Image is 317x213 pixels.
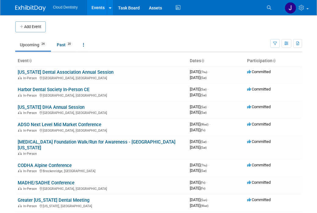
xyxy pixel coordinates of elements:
span: [DATE] [190,128,205,132]
span: (Sat) [200,88,207,91]
span: [DATE] [190,122,210,126]
span: [DATE] [190,139,208,144]
div: [GEOGRAPHIC_DATA], [GEOGRAPHIC_DATA] [18,128,185,133]
span: (Fri) [200,129,205,132]
img: In-Person Event [18,152,22,155]
span: 24 [40,42,46,46]
span: - [209,122,210,126]
span: 20 [66,42,73,46]
img: In-Person Event [18,129,22,132]
th: Participation [245,56,302,66]
img: In-Person Event [18,187,22,190]
span: [DATE] [190,75,207,80]
span: (Fri) [200,181,205,184]
span: [DATE] [190,69,209,74]
a: [US_STATE] DHA Annual Session [18,105,85,110]
span: (Wed) [200,123,208,126]
span: [DATE] [190,203,208,208]
span: [DATE] [190,87,208,91]
div: [GEOGRAPHIC_DATA], [GEOGRAPHIC_DATA] [18,110,185,115]
th: Dates [187,56,245,66]
a: Past20 [52,39,77,51]
span: - [208,197,209,202]
span: (Sat) [200,111,207,114]
img: In-Person Event [18,111,22,114]
span: Committed [247,180,271,185]
span: [DATE] [190,163,209,167]
span: (Sat) [200,105,207,109]
img: In-Person Event [18,94,22,97]
span: - [206,180,207,185]
span: (Thu) [200,164,207,167]
span: In-Person [23,111,39,115]
span: In-Person [23,169,39,173]
a: Sort by Event Name [29,58,32,63]
span: In-Person [23,94,39,98]
span: (Sat) [200,140,207,144]
span: [DATE] [190,186,205,190]
span: [DATE] [190,105,208,109]
div: [US_STATE], [GEOGRAPHIC_DATA] [18,203,185,208]
span: [DATE] [190,110,207,115]
img: Jessica Estrada [285,2,296,14]
img: In-Person Event [18,204,22,207]
a: Upcoming24 [15,39,51,51]
span: (Thu) [200,70,207,74]
span: In-Person [23,204,39,208]
span: - [207,139,208,144]
span: (Sat) [200,94,207,97]
span: Committed [247,163,271,167]
span: (Sun) [200,198,207,202]
th: Event [15,56,187,66]
div: [GEOGRAPHIC_DATA], [GEOGRAPHIC_DATA] [18,93,185,98]
img: In-Person Event [18,169,22,172]
span: (Sat) [200,169,207,172]
span: - [208,163,209,167]
span: Committed [247,139,271,144]
a: CODHA Alpine Conference [18,163,72,168]
span: Committed [247,87,271,91]
a: [MEDICAL_DATA] Foundation Walk/Run for Awareness - [GEOGRAPHIC_DATA][US_STATE] [18,139,175,151]
span: Committed [247,69,271,74]
span: - [207,87,208,91]
span: - [207,105,208,109]
div: Breckenridge, [GEOGRAPHIC_DATA] [18,168,185,173]
div: [GEOGRAPHIC_DATA], [GEOGRAPHIC_DATA] [18,75,185,80]
span: [DATE] [190,145,207,150]
span: [DATE] [190,168,207,173]
span: [DATE] [190,197,209,202]
button: Add Event [15,21,46,32]
img: ExhibitDay [15,5,46,11]
span: - [208,69,209,74]
span: (Sat) [200,146,207,149]
span: (Fri) [200,187,205,190]
span: In-Person [23,152,39,156]
a: MADHE/SADHE Conference [18,180,74,186]
a: Sort by Start Date [201,58,204,63]
span: (Wed) [200,204,208,208]
div: [GEOGRAPHIC_DATA], [GEOGRAPHIC_DATA] [18,186,185,191]
a: Greater [US_STATE] Dental Meeting [18,197,89,203]
span: Committed [247,197,271,202]
span: (Sat) [200,76,207,80]
span: Cloud Dentistry [53,5,78,9]
span: Committed [247,105,271,109]
span: [DATE] [190,180,207,185]
a: Sort by Participation Type [272,58,276,63]
span: Committed [247,122,271,126]
a: ADSO Next Level Mid Market Conference [18,122,101,127]
span: In-Person [23,187,39,191]
span: [DATE] [190,93,207,97]
span: In-Person [23,76,39,80]
img: In-Person Event [18,76,22,79]
span: In-Person [23,129,39,133]
a: [US_STATE] Dental Association Annual Session [18,69,113,75]
a: Harbor Dental Society In-Person CE [18,87,89,92]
